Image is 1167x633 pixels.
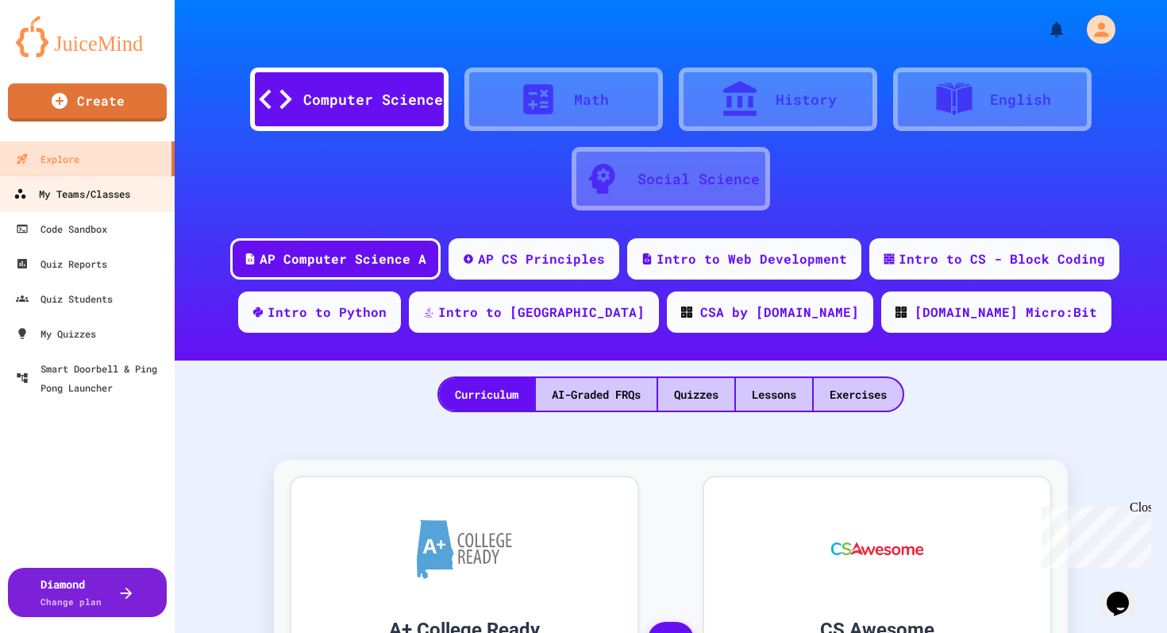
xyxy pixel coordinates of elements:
div: English [990,89,1051,110]
img: CODE_logo_RGB.png [681,307,692,318]
img: CS Awesome [815,501,940,596]
div: Math [574,89,609,110]
img: logo-orange.svg [16,16,159,57]
div: History [776,89,837,110]
div: Intro to [GEOGRAPHIC_DATA] [438,303,645,322]
div: Chat with us now!Close [6,6,110,101]
div: Lessons [736,378,812,411]
div: Code Sandbox [16,219,107,238]
div: My Teams/Classes [13,184,130,204]
div: Computer Science [303,89,443,110]
div: AP Computer Science A [260,249,426,268]
div: Intro to Web Development [657,249,847,268]
button: DiamondChange plan [8,568,167,617]
a: Create [8,83,167,122]
div: My Account [1070,11,1119,48]
div: Social Science [637,168,760,190]
div: Curriculum [439,378,534,411]
div: Intro to CS - Block Coding [899,249,1105,268]
div: Explore [16,149,79,168]
div: Diamond [40,576,102,609]
div: Exercises [814,378,903,411]
span: Change plan [40,596,102,608]
div: Intro to Python [268,303,387,322]
iframe: chat widget [1035,500,1151,568]
div: AP CS Principles [478,249,605,268]
div: My Notifications [1018,16,1070,43]
img: A+ College Ready [417,519,512,579]
div: [DOMAIN_NAME] Micro:Bit [915,303,1097,322]
div: Quiz Reports [16,254,107,273]
img: CODE_logo_RGB.png [895,307,907,318]
div: CSA by [DOMAIN_NAME] [700,303,859,322]
div: AI-Graded FRQs [536,378,657,411]
iframe: chat widget [1100,569,1151,617]
div: Quizzes [658,378,734,411]
div: Quiz Students [16,289,113,308]
div: My Quizzes [16,324,96,343]
div: Smart Doorbell & Ping Pong Launcher [16,359,168,397]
